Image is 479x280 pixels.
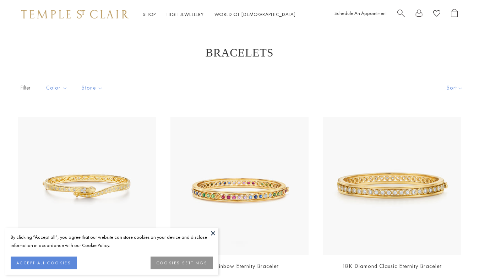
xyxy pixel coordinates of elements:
a: 18K Rainbow Eternity Bracelet18K Rainbow Eternity Bracelet [170,117,309,255]
nav: Main navigation [143,10,296,19]
h1: Bracelets [28,46,451,59]
a: 18K Delphi Serpent Bracelet18K Delphi Serpent Bracelet [18,117,156,255]
img: 18K Diamond Classic Eternity Bracelet [323,117,461,255]
button: ACCEPT ALL COOKIES [11,257,77,269]
button: COOKIES SETTINGS [151,257,213,269]
button: Stone [76,80,108,96]
a: Open Shopping Bag [451,9,458,20]
a: 18K Rainbow Eternity Bracelet [200,262,279,270]
iframe: Gorgias live chat messenger [443,247,472,273]
a: 18K Diamond Classic Eternity Bracelet [342,262,442,270]
button: Color [41,80,73,96]
span: Color [43,84,73,92]
a: Schedule An Appointment [334,10,387,16]
a: World of [DEMOGRAPHIC_DATA]World of [DEMOGRAPHIC_DATA] [214,11,296,17]
a: View Wishlist [433,9,440,20]
span: Stone [78,84,108,92]
a: High JewelleryHigh Jewellery [167,11,204,17]
img: 18K Delphi Serpent Bracelet [18,117,156,255]
div: By clicking “Accept all”, you agree that our website can store cookies on your device and disclos... [11,233,213,249]
a: ShopShop [143,11,156,17]
button: Show sort by [431,77,479,99]
img: Temple St. Clair [21,10,129,18]
img: 18K Rainbow Eternity Bracelet [170,117,309,255]
a: 18K Diamond Classic Eternity Bracelet18K Diamond Classic Eternity Bracelet [323,117,461,255]
a: Search [397,9,405,20]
